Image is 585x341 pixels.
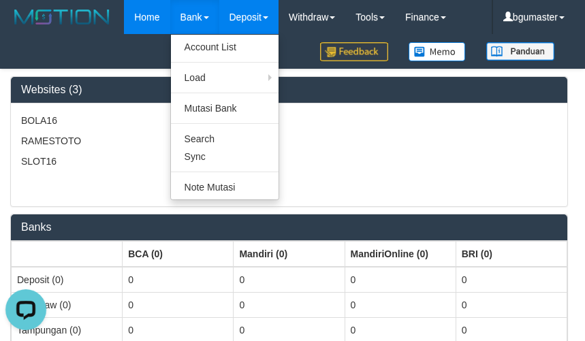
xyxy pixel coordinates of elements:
[171,38,279,56] a: Account List
[234,292,345,317] td: 0
[123,241,234,267] th: Group: activate to sort column ascending
[171,99,279,117] a: Mutasi Bank
[123,292,234,317] td: 0
[10,7,114,27] img: MOTION_logo.png
[456,292,567,317] td: 0
[171,178,279,196] a: Note Mutasi
[409,42,466,61] img: Button%20Memo.svg
[123,267,234,293] td: 0
[171,69,279,86] a: Load
[456,267,567,293] td: 0
[456,241,567,267] th: Group: activate to sort column ascending
[320,42,388,61] img: Feedback.jpg
[12,267,123,293] td: Deposit (0)
[21,221,557,233] h3: Banks
[234,267,345,293] td: 0
[234,241,345,267] th: Group: activate to sort column ascending
[21,84,557,96] h3: Websites (3)
[345,241,456,267] th: Group: activate to sort column ascending
[171,148,279,165] a: Sync
[21,155,557,168] p: SLOT16
[345,267,456,293] td: 0
[5,5,46,46] button: Open LiveChat chat widget
[12,292,123,317] td: Withdraw (0)
[21,114,557,127] p: BOLA16
[12,241,123,267] th: Group: activate to sort column ascending
[21,134,557,148] p: RAMESTOTO
[486,42,554,61] img: panduan.png
[345,292,456,317] td: 0
[171,130,279,148] a: Search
